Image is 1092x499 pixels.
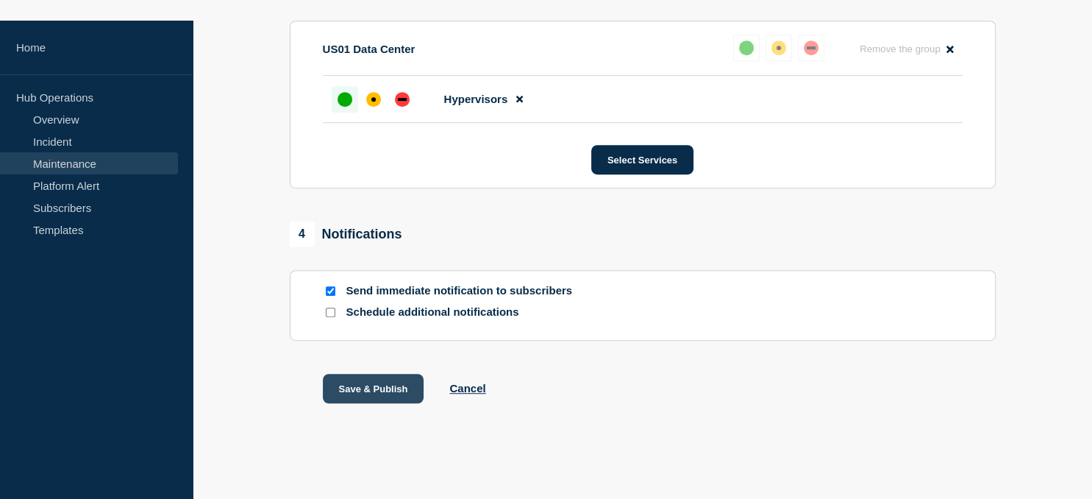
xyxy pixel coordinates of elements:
input: Schedule additional notifications [326,308,335,317]
div: affected [771,40,786,55]
p: Send immediate notification to subscribers [346,284,582,298]
button: Select Services [591,145,693,174]
p: Schedule additional notifications [346,305,582,319]
p: US01 Data Center [323,43,415,55]
span: Hypervisors [444,93,508,105]
div: affected [366,92,381,107]
div: down [395,92,410,107]
button: affected [766,35,792,61]
span: 4 [290,222,315,247]
span: Remove the group [860,43,941,54]
div: Notifications [290,222,402,247]
input: Send immediate notification to subscribers [326,286,335,296]
button: Remove the group [851,35,963,63]
button: up [733,35,760,61]
button: Cancel [449,382,485,394]
div: up [739,40,754,55]
div: up [338,92,352,107]
button: Save & Publish [323,374,424,403]
div: down [804,40,818,55]
button: down [798,35,824,61]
